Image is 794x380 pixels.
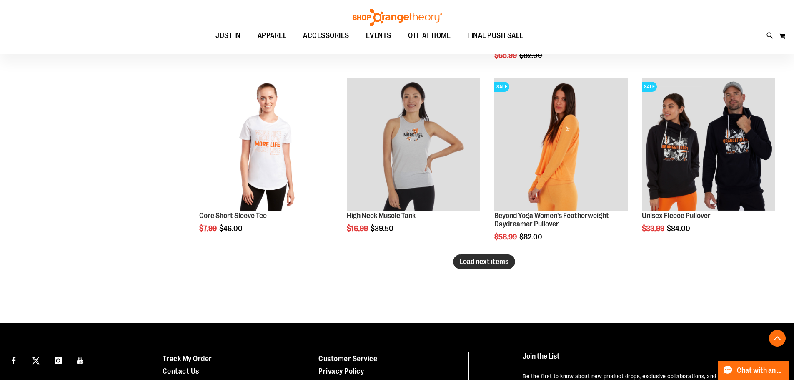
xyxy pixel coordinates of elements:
a: Product image for Unisex Fleece PulloverSALE [642,78,775,212]
img: Shop Orangetheory [351,9,443,26]
a: OTF AT HOME [400,26,459,45]
a: Product image for Beyond Yoga Womens Featherweight Daydreamer PulloverSALE [494,78,628,212]
span: SALE [642,82,657,92]
a: Customer Service [318,355,377,363]
a: Visit our Youtube page [73,352,88,367]
a: APPAREL [249,26,295,45]
a: Product image for High Neck Muscle Tank [347,78,480,212]
h4: Join the List [523,352,775,368]
span: ACCESSORIES [303,26,349,45]
span: $58.99 [494,233,518,241]
a: Core Short Sleeve Tee [199,211,267,220]
a: Product image for Core Short Sleeve Tee [199,78,333,212]
a: EVENTS [358,26,400,45]
span: FINAL PUSH SALE [467,26,523,45]
button: Back To Top [769,330,786,347]
img: Product image for Unisex Fleece Pullover [642,78,775,211]
a: Beyond Yoga Women's Featherweight Daydreamer Pullover [494,211,609,228]
img: Product image for Core Short Sleeve Tee [199,78,333,211]
a: Privacy Policy [318,367,364,375]
img: Product image for Beyond Yoga Womens Featherweight Daydreamer Pullover [494,78,628,211]
a: High Neck Muscle Tank [347,211,416,220]
a: FINAL PUSH SALE [459,26,532,45]
a: Visit our Facebook page [6,352,21,367]
span: Chat with an Expert [737,367,784,375]
span: EVENTS [366,26,391,45]
button: Chat with an Expert [718,361,789,380]
div: product [490,73,632,262]
span: $7.99 [199,224,218,233]
a: Visit our X page [29,352,43,367]
span: $16.99 [347,224,369,233]
a: Contact Us [163,367,199,375]
span: $33.99 [642,224,666,233]
span: JUST IN [215,26,241,45]
span: $46.00 [219,224,244,233]
a: Track My Order [163,355,212,363]
span: $84.00 [667,224,691,233]
div: product [195,73,337,254]
a: Visit our Instagram page [51,352,65,367]
div: product [343,73,484,254]
div: product [638,73,779,254]
span: OTF AT HOME [408,26,451,45]
span: SALE [494,82,509,92]
a: ACCESSORIES [295,26,358,45]
span: $65.99 [494,51,518,60]
img: Twitter [32,357,40,365]
span: $82.00 [519,233,544,241]
span: $39.50 [371,224,395,233]
span: $82.00 [519,51,544,60]
a: JUST IN [207,26,249,45]
img: Product image for High Neck Muscle Tank [347,78,480,211]
button: Load next items [453,254,515,269]
span: Load next items [460,257,508,266]
span: APPAREL [258,26,287,45]
a: Unisex Fleece Pullover [642,211,711,220]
